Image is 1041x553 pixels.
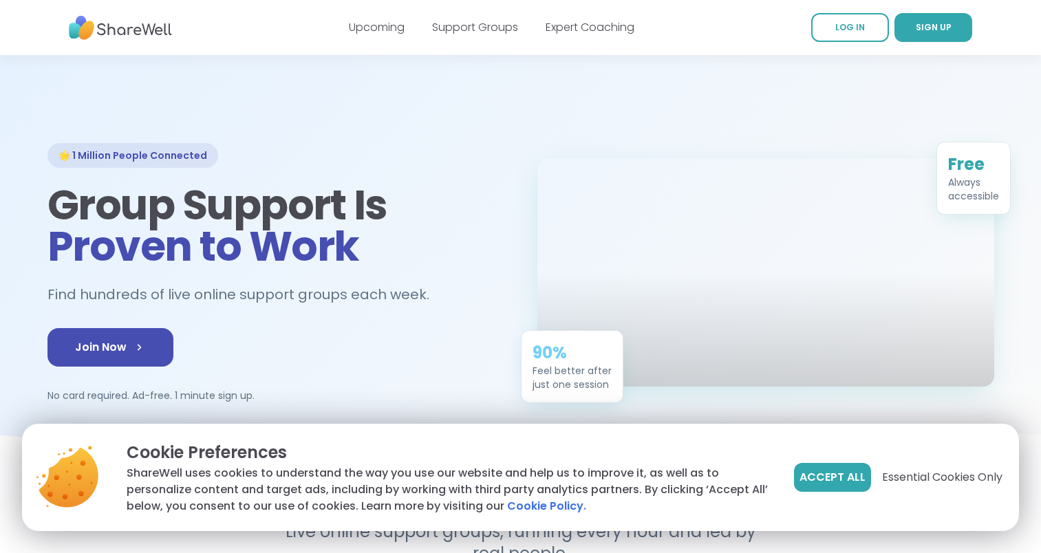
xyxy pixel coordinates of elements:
span: Proven to Work [47,217,359,275]
span: LOG IN [835,21,865,33]
a: Cookie Policy. [507,498,586,514]
span: Essential Cookies Only [882,469,1002,486]
span: Accept All [799,469,866,486]
p: No card required. Ad-free. 1 minute sign up. [47,389,504,402]
img: ShareWell Nav Logo [69,9,172,47]
a: Join Now [47,328,173,367]
div: Always accessible [948,175,999,203]
h1: Group Support Is [47,184,504,267]
h2: Find hundreds of live online support groups each week. [47,283,444,306]
div: Free [948,153,999,175]
button: Accept All [794,463,871,492]
a: Support Groups [432,19,518,35]
a: Upcoming [349,19,405,35]
span: SIGN UP [916,21,952,33]
a: LOG IN [811,13,889,42]
div: 90% [533,342,612,364]
p: ShareWell uses cookies to understand the way you use our website and help us to improve it, as we... [127,465,772,514]
span: Join Now [75,339,146,356]
div: Feel better after just one session [533,364,612,391]
a: SIGN UP [894,13,972,42]
a: Expert Coaching [546,19,634,35]
p: Cookie Preferences [127,440,772,465]
div: 🌟 1 Million People Connected [47,143,218,168]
